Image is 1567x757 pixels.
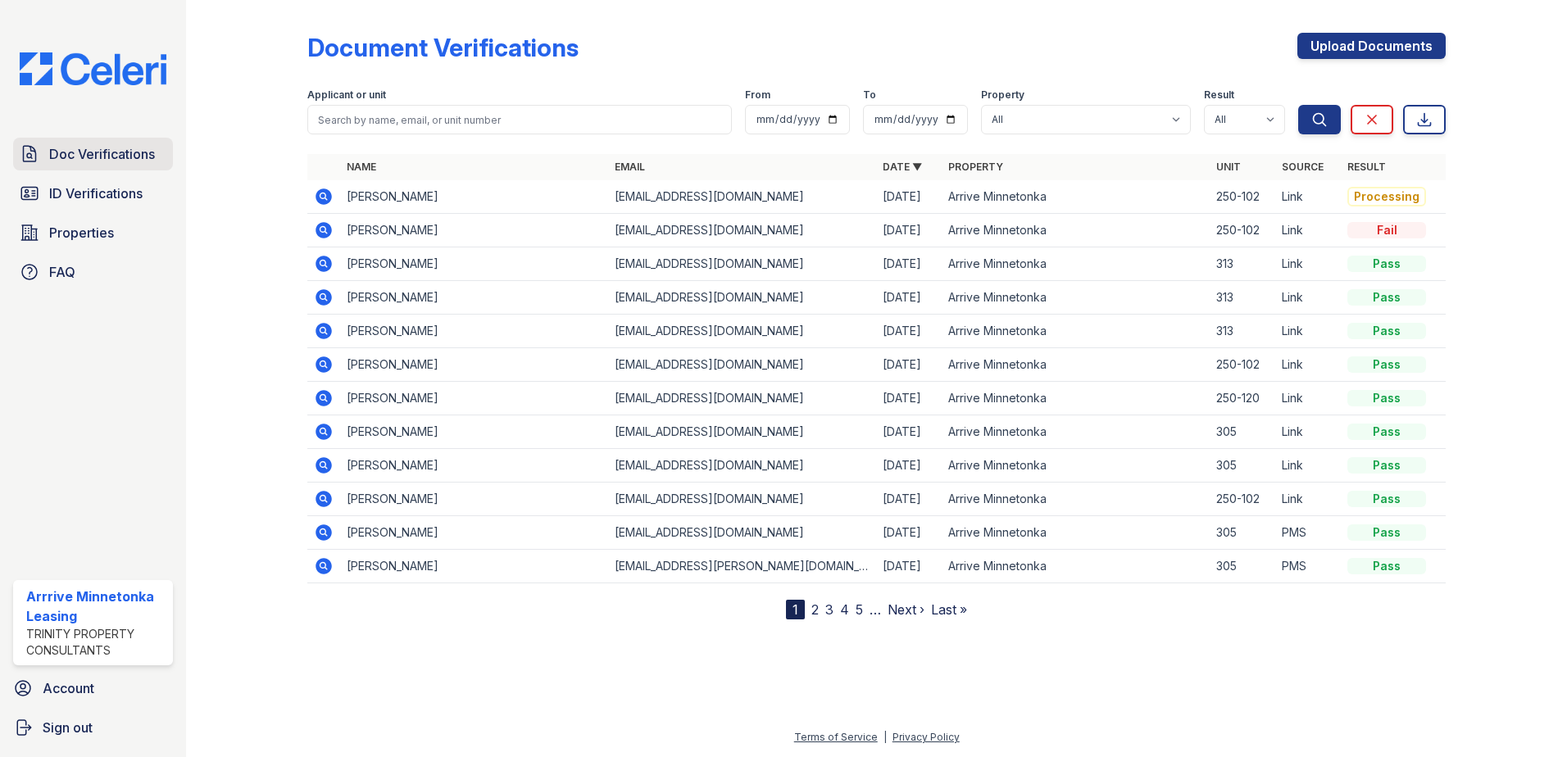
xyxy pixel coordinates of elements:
[340,483,608,516] td: [PERSON_NAME]
[1204,88,1234,102] label: Result
[876,516,942,550] td: [DATE]
[883,731,887,743] div: |
[942,516,1210,550] td: Arrive Minnetonka
[13,177,173,210] a: ID Verifications
[1210,415,1275,449] td: 305
[608,449,876,483] td: [EMAIL_ADDRESS][DOMAIN_NAME]
[347,161,376,173] a: Name
[13,216,173,249] a: Properties
[876,483,942,516] td: [DATE]
[7,711,179,744] a: Sign out
[340,281,608,315] td: [PERSON_NAME]
[1347,289,1426,306] div: Pass
[1216,161,1241,173] a: Unit
[340,247,608,281] td: [PERSON_NAME]
[608,483,876,516] td: [EMAIL_ADDRESS][DOMAIN_NAME]
[883,161,922,173] a: Date ▼
[1347,390,1426,406] div: Pass
[1275,214,1341,247] td: Link
[942,415,1210,449] td: Arrive Minnetonka
[1210,483,1275,516] td: 250-102
[870,600,881,619] span: …
[981,88,1024,102] label: Property
[1210,214,1275,247] td: 250-102
[794,731,878,743] a: Terms of Service
[876,214,942,247] td: [DATE]
[608,415,876,449] td: [EMAIL_ADDRESS][DOMAIN_NAME]
[340,180,608,214] td: [PERSON_NAME]
[1347,323,1426,339] div: Pass
[1347,457,1426,474] div: Pass
[307,33,579,62] div: Document Verifications
[307,105,732,134] input: Search by name, email, or unit number
[1347,187,1426,206] div: Processing
[942,348,1210,382] td: Arrive Minnetonka
[1210,247,1275,281] td: 313
[1210,449,1275,483] td: 305
[43,718,93,737] span: Sign out
[942,214,1210,247] td: Arrive Minnetonka
[608,348,876,382] td: [EMAIL_ADDRESS][DOMAIN_NAME]
[340,516,608,550] td: [PERSON_NAME]
[948,161,1003,173] a: Property
[931,601,967,618] a: Last »
[1275,382,1341,415] td: Link
[863,88,876,102] label: To
[888,601,924,618] a: Next ›
[49,262,75,282] span: FAQ
[1275,550,1341,583] td: PMS
[1347,424,1426,440] div: Pass
[942,247,1210,281] td: Arrive Minnetonka
[340,214,608,247] td: [PERSON_NAME]
[1347,524,1426,541] div: Pass
[876,415,942,449] td: [DATE]
[13,138,173,170] a: Doc Verifications
[942,449,1210,483] td: Arrive Minnetonka
[942,180,1210,214] td: Arrive Minnetonka
[1347,222,1426,238] div: Fail
[608,281,876,315] td: [EMAIL_ADDRESS][DOMAIN_NAME]
[942,382,1210,415] td: Arrive Minnetonka
[1275,449,1341,483] td: Link
[745,88,770,102] label: From
[7,672,179,705] a: Account
[876,247,942,281] td: [DATE]
[1347,161,1386,173] a: Result
[1347,491,1426,507] div: Pass
[1210,348,1275,382] td: 250-102
[340,348,608,382] td: [PERSON_NAME]
[1210,315,1275,348] td: 313
[340,550,608,583] td: [PERSON_NAME]
[340,415,608,449] td: [PERSON_NAME]
[615,161,645,173] a: Email
[1275,281,1341,315] td: Link
[1275,516,1341,550] td: PMS
[942,281,1210,315] td: Arrive Minnetonka
[49,223,114,243] span: Properties
[43,678,94,698] span: Account
[825,601,833,618] a: 3
[49,144,155,164] span: Doc Verifications
[876,550,942,583] td: [DATE]
[340,315,608,348] td: [PERSON_NAME]
[307,88,386,102] label: Applicant or unit
[1275,483,1341,516] td: Link
[608,550,876,583] td: [EMAIL_ADDRESS][PERSON_NAME][DOMAIN_NAME]
[13,256,173,288] a: FAQ
[1347,558,1426,574] div: Pass
[608,180,876,214] td: [EMAIL_ADDRESS][DOMAIN_NAME]
[1282,161,1324,173] a: Source
[608,382,876,415] td: [EMAIL_ADDRESS][DOMAIN_NAME]
[26,587,166,626] div: Arrrive Minnetonka Leasing
[1275,415,1341,449] td: Link
[608,516,876,550] td: [EMAIL_ADDRESS][DOMAIN_NAME]
[893,731,960,743] a: Privacy Policy
[876,315,942,348] td: [DATE]
[811,601,819,618] a: 2
[608,214,876,247] td: [EMAIL_ADDRESS][DOMAIN_NAME]
[876,382,942,415] td: [DATE]
[876,348,942,382] td: [DATE]
[608,247,876,281] td: [EMAIL_ADDRESS][DOMAIN_NAME]
[856,601,863,618] a: 5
